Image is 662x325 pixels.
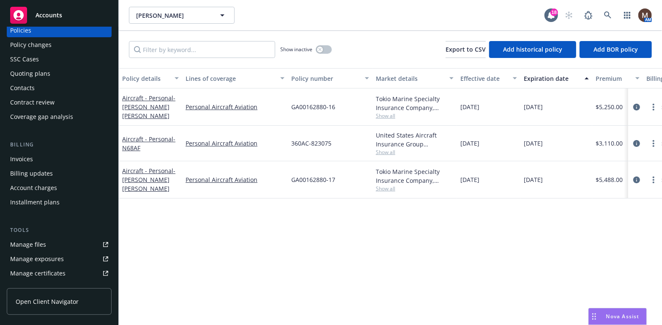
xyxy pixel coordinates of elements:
[599,7,616,24] a: Search
[10,38,52,52] div: Policy changes
[619,7,636,24] a: Switch app
[580,41,652,58] button: Add BOR policy
[589,308,599,325] div: Drag to move
[186,102,284,111] a: Personal Aircraft Aviation
[10,67,50,80] div: Quoting plans
[7,24,112,37] a: Policies
[7,252,112,266] a: Manage exposures
[524,139,543,148] span: [DATE]
[291,74,360,83] div: Policy number
[596,175,623,184] span: $5,488.00
[10,238,46,251] div: Manage files
[606,313,640,320] span: Nova Assist
[457,68,520,88] button: Effective date
[119,68,182,88] button: Policy details
[7,226,112,234] div: Tools
[36,12,62,19] span: Accounts
[10,281,53,295] div: Manage claims
[460,74,508,83] div: Effective date
[7,67,112,80] a: Quoting plans
[7,110,112,124] a: Coverage gap analysis
[182,68,288,88] button: Lines of coverage
[588,308,647,325] button: Nova Assist
[632,175,642,185] a: circleInformation
[596,102,623,111] span: $5,250.00
[288,68,372,88] button: Policy number
[524,102,543,111] span: [DATE]
[7,196,112,209] a: Installment plans
[7,152,112,166] a: Invoices
[10,196,60,209] div: Installment plans
[648,175,659,185] a: more
[632,102,642,112] a: circleInformation
[122,167,175,193] a: Aircraft - Personal
[7,238,112,251] a: Manage files
[10,110,73,124] div: Coverage gap analysis
[10,252,64,266] div: Manage exposures
[129,7,235,24] button: [PERSON_NAME]
[524,74,580,83] div: Expiration date
[280,46,312,53] span: Show inactive
[503,45,562,53] span: Add historical policy
[10,167,53,180] div: Billing updates
[122,135,175,152] span: - N68AF
[596,74,630,83] div: Premium
[122,74,170,83] div: Policy details
[648,102,659,112] a: more
[446,41,486,58] button: Export to CSV
[16,297,79,306] span: Open Client Navigator
[596,139,623,148] span: $3,110.00
[520,68,592,88] button: Expiration date
[460,139,479,148] span: [DATE]
[136,11,209,20] span: [PERSON_NAME]
[376,112,454,119] span: Show all
[580,7,597,24] a: Report a Bug
[122,94,175,120] a: Aircraft - Personal
[7,140,112,149] div: Billing
[376,94,454,112] div: Tokio Marine Specialty Insurance Company, Philadelphia Insurance Companies
[376,131,454,149] div: United States Aircraft Insurance Group ([GEOGRAPHIC_DATA]), United States Aircraft Insurance Grou...
[561,7,577,24] a: Start snowing
[376,74,444,83] div: Market details
[291,139,331,148] span: 360AC-823075
[10,152,33,166] div: Invoices
[122,94,175,120] span: - [PERSON_NAME] [PERSON_NAME]
[10,81,35,95] div: Contacts
[186,74,275,83] div: Lines of coverage
[7,281,112,295] a: Manage claims
[122,167,175,193] span: - [PERSON_NAME] [PERSON_NAME]
[7,267,112,280] a: Manage certificates
[7,81,112,95] a: Contacts
[10,181,57,195] div: Account charges
[376,167,454,185] div: Tokio Marine Specialty Insurance Company, Philadelphia Insurance Companies, [GEOGRAPHIC_DATA] Spe...
[524,175,543,184] span: [DATE]
[460,175,479,184] span: [DATE]
[489,41,576,58] button: Add historical policy
[632,138,642,149] a: circleInformation
[7,3,112,27] a: Accounts
[372,68,457,88] button: Market details
[7,96,112,109] a: Contract review
[460,102,479,111] span: [DATE]
[594,45,638,53] span: Add BOR policy
[10,96,55,109] div: Contract review
[648,138,659,149] a: more
[638,8,652,22] img: photo
[186,175,284,184] a: Personal Aircraft Aviation
[10,24,31,37] div: Policies
[291,175,335,184] span: GA00162880-17
[10,267,66,280] div: Manage certificates
[186,139,284,148] a: Personal Aircraft Aviation
[122,135,175,152] a: Aircraft - Personal
[129,41,275,58] input: Filter by keyword...
[7,38,112,52] a: Policy changes
[10,52,39,66] div: SSC Cases
[592,68,643,88] button: Premium
[7,52,112,66] a: SSC Cases
[446,45,486,53] span: Export to CSV
[291,102,335,111] span: GA00162880-16
[7,167,112,180] a: Billing updates
[376,149,454,156] span: Show all
[550,8,558,16] div: 18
